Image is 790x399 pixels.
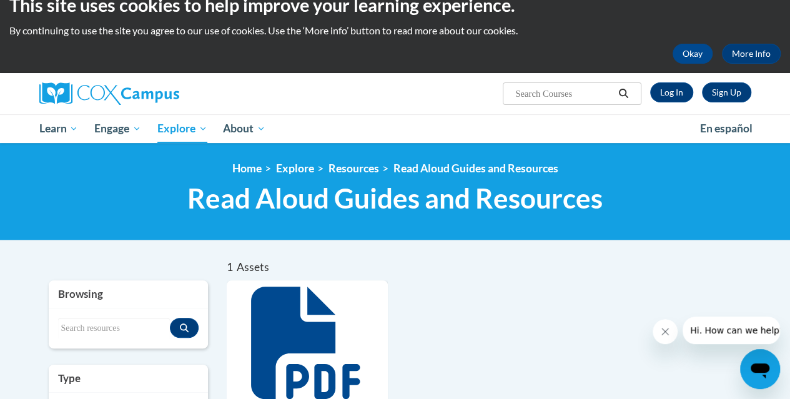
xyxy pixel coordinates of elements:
[187,182,603,215] span: Read Aloud Guides and Resources
[683,317,780,344] iframe: Message from company
[702,82,751,102] a: Register
[86,114,149,143] a: Engage
[58,371,199,386] h3: Type
[276,162,314,175] a: Explore
[39,121,78,136] span: Learn
[700,122,753,135] span: En español
[39,82,264,105] a: Cox Campus
[215,114,274,143] a: About
[740,349,780,389] iframe: Button to launch messaging window
[227,260,233,273] span: 1
[58,318,170,339] input: Search resources
[328,162,379,175] a: Resources
[30,114,761,143] div: Main menu
[653,319,678,344] iframe: Close message
[157,121,207,136] span: Explore
[58,287,199,302] h3: Browsing
[237,260,269,273] span: Assets
[614,86,633,101] button: Search
[393,162,558,175] a: Read Aloud Guides and Resources
[722,44,781,64] a: More Info
[514,86,614,101] input: Search Courses
[673,44,713,64] button: Okay
[232,162,262,175] a: Home
[31,114,87,143] a: Learn
[170,318,199,338] button: Search resources
[7,9,101,19] span: Hi. How can we help?
[39,82,179,105] img: Cox Campus
[692,116,761,142] a: En español
[149,114,215,143] a: Explore
[223,121,265,136] span: About
[9,24,781,37] p: By continuing to use the site you agree to our use of cookies. Use the ‘More info’ button to read...
[94,121,141,136] span: Engage
[650,82,693,102] a: Log In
